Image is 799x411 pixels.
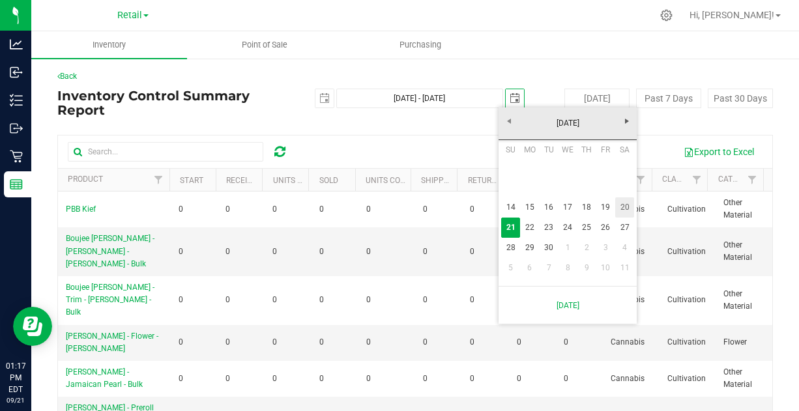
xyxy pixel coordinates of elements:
[6,395,25,405] p: 09/21
[382,39,459,51] span: Purchasing
[520,140,539,160] th: Monday
[272,336,277,348] span: 0
[272,294,277,306] span: 0
[539,238,558,258] a: 30
[10,94,23,107] inline-svg: Inventory
[667,336,706,348] span: Cultivation
[319,294,324,306] span: 0
[498,113,638,134] a: [DATE]
[470,373,474,385] span: 0
[611,336,645,348] span: Cannabis
[66,234,154,268] span: Boujee [PERSON_NAME] - [PERSON_NAME] - [PERSON_NAME] - Bulk
[596,238,615,258] a: 3
[225,373,230,385] span: 0
[667,203,706,216] span: Cultivation
[667,294,706,306] span: Cultivation
[187,31,343,59] a: Point of Sale
[559,238,577,258] a: 1
[272,203,277,216] span: 0
[319,176,338,185] a: Sold
[366,203,371,216] span: 0
[470,336,474,348] span: 0
[611,373,645,385] span: Cannabis
[273,176,330,185] a: Units Created
[343,31,499,59] a: Purchasing
[577,258,596,278] a: 9
[225,246,230,258] span: 0
[10,38,23,51] inline-svg: Analytics
[66,283,154,317] span: Boujee [PERSON_NAME] - Trim - [PERSON_NAME] - Bulk
[272,373,277,385] span: 0
[68,142,263,162] input: Search...
[615,238,634,258] a: 4
[470,246,474,258] span: 0
[180,176,203,185] a: Start
[667,373,706,385] span: Cultivation
[630,169,652,191] a: Filter
[520,197,539,218] a: 15
[658,9,675,21] div: Manage settings
[423,246,428,258] span: 0
[675,141,763,163] button: Export to Excel
[559,140,577,160] th: Wednesday
[224,39,305,51] span: Point of Sale
[520,218,539,238] a: 22
[596,140,615,160] th: Friday
[179,294,183,306] span: 0
[723,288,764,313] span: Other Material
[539,258,558,278] a: 7
[319,203,324,216] span: 0
[517,373,521,385] span: 0
[66,205,96,214] span: PBB Kief
[366,373,371,385] span: 0
[596,258,615,278] a: 10
[225,336,230,348] span: 0
[501,140,520,160] th: Sunday
[501,218,520,238] td: Current focused date is Sunday, September 21, 2025
[615,258,634,278] a: 11
[686,169,707,191] a: Filter
[615,197,634,218] a: 20
[226,176,262,185] a: Received
[225,294,230,306] span: 0
[470,294,474,306] span: 0
[179,373,183,385] span: 0
[10,178,23,191] inline-svg: Reports
[506,89,524,107] span: select
[13,307,52,346] iframe: Resource center
[596,197,615,218] a: 19
[75,39,143,51] span: Inventory
[366,294,371,306] span: 0
[68,175,103,184] a: Product
[636,89,701,108] button: Past 7 Days
[468,176,507,185] a: Returned
[10,122,23,135] inline-svg: Outbound
[539,218,558,238] a: 23
[272,246,277,258] span: 0
[577,238,596,258] a: 2
[506,292,630,319] a: [DATE]
[564,89,630,108] button: [DATE]
[501,258,520,278] a: 5
[615,218,634,238] a: 27
[423,294,428,306] span: 0
[319,246,324,258] span: 0
[501,218,520,238] a: 21
[470,203,474,216] span: 0
[66,367,143,389] span: [PERSON_NAME] - Jamaican Pearl - Bulk
[615,140,634,160] th: Saturday
[117,10,142,21] span: Retail
[179,246,183,258] span: 0
[718,175,757,184] a: Category
[577,218,596,238] a: 25
[423,336,428,348] span: 0
[577,140,596,160] th: Thursday
[423,203,428,216] span: 0
[423,373,428,385] span: 0
[501,197,520,218] a: 14
[559,218,577,238] a: 24
[179,336,183,348] span: 0
[723,366,764,391] span: Other Material
[520,258,539,278] a: 6
[319,373,324,385] span: 0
